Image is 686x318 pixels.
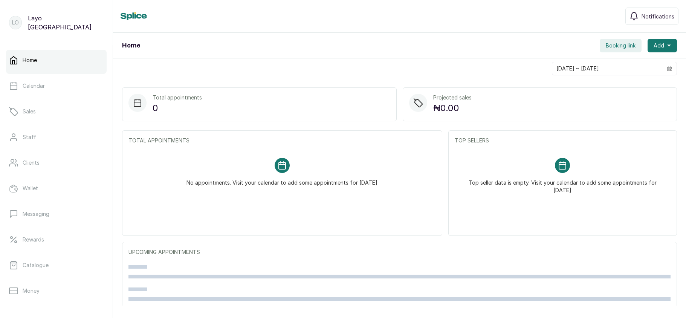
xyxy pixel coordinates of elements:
p: ₦0.00 [433,101,472,115]
p: LO [12,19,19,26]
p: Rewards [23,236,44,243]
a: Catalogue [6,255,107,276]
p: Total appointments [153,94,202,101]
input: Select date [552,62,662,75]
p: Calendar [23,82,45,90]
span: Booking link [606,42,636,49]
p: Sales [23,108,36,115]
p: Money [23,287,40,295]
p: Projected sales [433,94,472,101]
p: Wallet [23,185,38,192]
a: Sales [6,101,107,122]
p: Layo [GEOGRAPHIC_DATA] [28,14,104,32]
p: Clients [23,159,40,167]
a: Calendar [6,75,107,96]
a: Home [6,50,107,71]
p: TOP SELLERS [455,137,671,144]
a: Clients [6,152,107,173]
p: Messaging [23,210,49,218]
span: Notifications [642,12,674,20]
svg: calendar [667,66,672,71]
a: Wallet [6,178,107,199]
a: Money [6,280,107,301]
p: UPCOMING APPOINTMENTS [128,248,671,256]
p: Top seller data is empty. Visit your calendar to add some appointments for [DATE] [464,173,662,194]
p: 0 [153,101,202,115]
p: Catalogue [23,261,49,269]
p: No appointments. Visit your calendar to add some appointments for [DATE] [186,173,377,187]
button: Add [648,39,677,52]
h1: Home [122,41,140,50]
button: Booking link [600,39,642,52]
p: Staff [23,133,36,141]
a: Rewards [6,229,107,250]
span: Add [654,42,664,49]
p: TOTAL APPOINTMENTS [128,137,436,144]
a: Staff [6,127,107,148]
button: Notifications [625,8,678,25]
p: Home [23,57,37,64]
a: Messaging [6,203,107,225]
